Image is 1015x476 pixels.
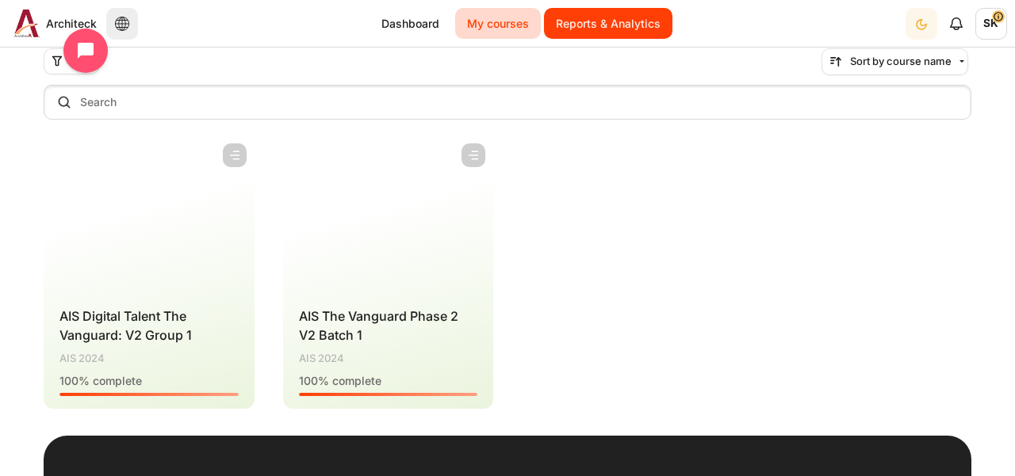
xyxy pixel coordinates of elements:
div: Show notification window with no new notifications [940,8,972,40]
a: User menu [975,8,1007,40]
a: Architeck Architeck [8,10,97,37]
div: Course overview controls [44,48,971,123]
div: % complete [59,372,239,389]
a: AIS The Vanguard Phase 2 V2 Batch 1 [299,308,458,343]
button: Sorting drop-down menu [822,48,968,75]
span: AIS 2024 [299,351,344,367]
img: Architeck [14,10,40,37]
span: SK [975,8,1007,40]
a: My courses [455,8,541,39]
button: Light Mode Dark Mode [906,8,937,40]
div: % complete [299,372,478,389]
span: 100 [59,374,79,387]
input: Search [44,85,971,120]
button: Grouping drop-down menu [44,48,99,75]
a: AIS Digital Talent The Vanguard: V2 Group 1 [59,308,192,343]
a: Reports & Analytics [544,8,672,39]
span: Architeck [46,15,97,32]
span: 100 [299,374,318,387]
button: Languages [106,8,138,40]
span: AIS 2024 [59,351,105,367]
div: Dark Mode [907,7,936,40]
a: Dashboard [370,8,451,39]
span: Sort by course name [850,54,952,70]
